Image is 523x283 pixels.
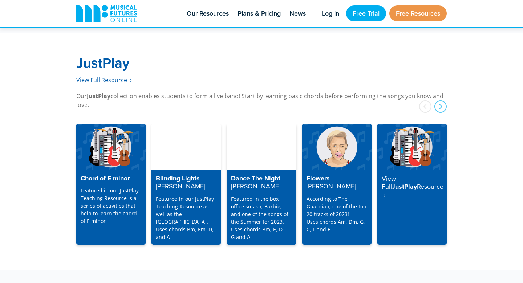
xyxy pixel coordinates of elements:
a: View Full Resource‎‏‏‎ ‎ › [76,76,132,84]
strong: [PERSON_NAME] [307,182,356,191]
strong: JustPlay [87,92,110,100]
a: Dance The Night[PERSON_NAME] Featured in the box office smash, Barbie, and one of the songs of th... [227,124,296,245]
h4: Blinding Lights [156,175,216,191]
div: prev [419,100,431,113]
strong: JustPlay [76,53,130,73]
p: According to The Guardian, one of the top 20 tracks of 2023! Uses chords Am, Dm, G, C, F and E [307,195,367,233]
a: View FullJustPlayResource ‎ › [377,124,447,245]
h4: Flowers [307,175,367,191]
p: Our collection enables students to form a live band! Start by learning basic chords before perfor... [76,92,447,109]
span: Plans & Pricing [238,9,281,19]
h4: JustPlay [382,175,442,199]
strong: Resource ‎ › [382,182,443,199]
p: Featured in our JustPlay Teaching Resource is a series of activities that help to learn the chord... [81,187,141,225]
strong: View Full [382,174,396,191]
a: Flowers[PERSON_NAME] According to The Guardian, one of the top 20 tracks of 2023!Uses chords Am, ... [302,124,372,245]
span: Our Resources [187,9,229,19]
a: Blinding Lights[PERSON_NAME] Featured in our JustPlay Teaching Resource as well as the [GEOGRAPHI... [151,124,221,245]
p: Featured in the box office smash, Barbie, and one of the songs of the Summer for 2023. Uses chord... [231,195,292,241]
strong: [PERSON_NAME] [231,182,280,191]
div: next [434,100,447,113]
a: Free Trial [346,5,386,21]
p: Featured in our JustPlay Teaching Resource as well as the [GEOGRAPHIC_DATA]. Uses chords Bm, Em, ... [156,195,216,241]
h4: Dance The Night [231,175,292,191]
strong: [PERSON_NAME] [156,182,205,191]
span: News [289,9,306,19]
span: Log in [322,9,339,19]
a: Chord of E minor Featured in our JustPlay Teaching Resource is a series of activities that help t... [76,124,146,245]
a: Free Resources [389,5,447,21]
h4: Chord of E minor [81,175,141,183]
